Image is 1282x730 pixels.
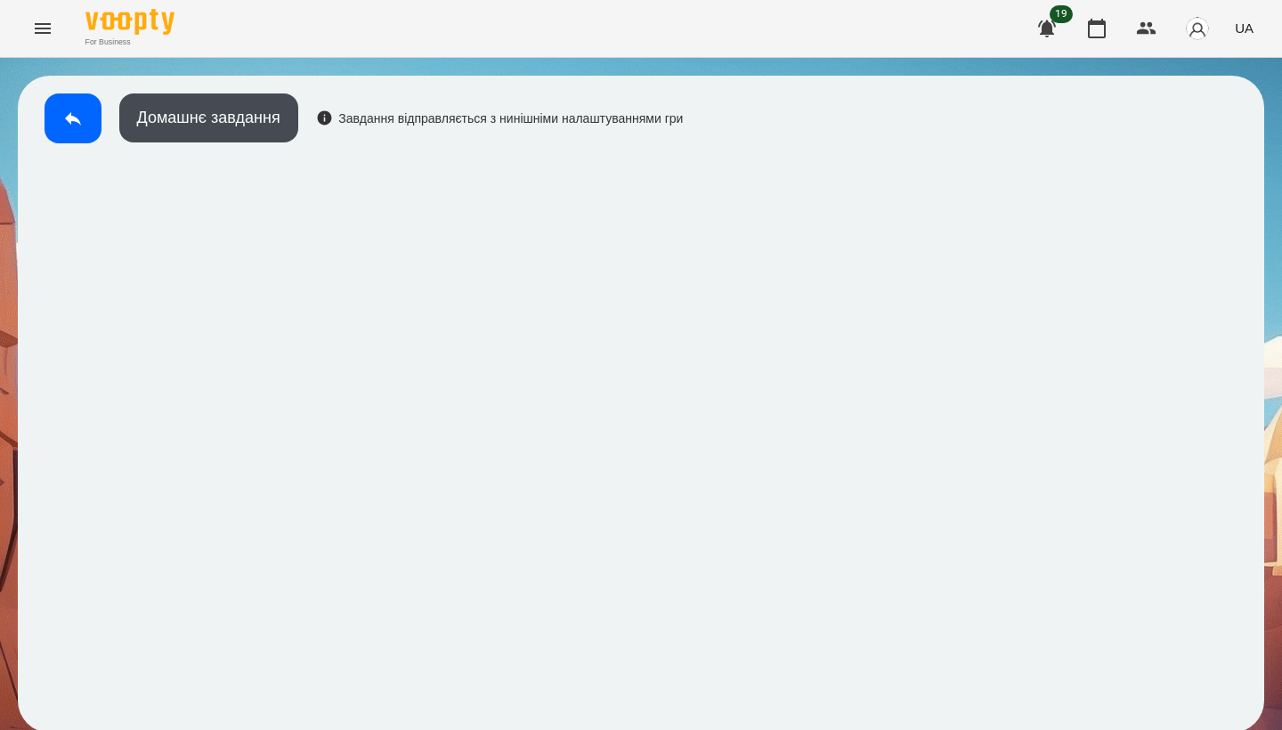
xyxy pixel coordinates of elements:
[316,109,684,127] div: Завдання відправляється з нинішніми налаштуваннями гри
[119,93,298,142] button: Домашнє завдання
[21,7,64,50] button: Menu
[85,9,174,35] img: Voopty Logo
[85,36,174,48] span: For Business
[1185,16,1210,41] img: avatar_s.png
[1235,19,1254,37] span: UA
[1228,12,1261,45] button: UA
[1050,5,1073,23] span: 19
